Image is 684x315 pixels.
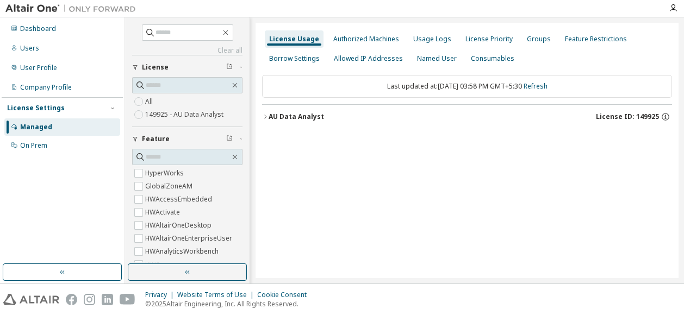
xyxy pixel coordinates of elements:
[142,135,170,143] span: Feature
[7,104,65,112] div: License Settings
[145,299,313,308] p: © 2025 Altair Engineering, Inc. All Rights Reserved.
[120,294,135,305] img: youtube.svg
[102,294,113,305] img: linkedin.svg
[145,219,214,232] label: HWAltairOneDesktop
[269,54,320,63] div: Borrow Settings
[145,193,214,206] label: HWAccessEmbedded
[471,54,514,63] div: Consumables
[66,294,77,305] img: facebook.svg
[596,112,659,121] span: License ID: 149925
[145,206,182,219] label: HWActivate
[5,3,141,14] img: Altair One
[226,63,233,72] span: Clear filter
[257,291,313,299] div: Cookie Consent
[527,35,551,43] div: Groups
[145,167,186,180] label: HyperWorks
[145,232,234,245] label: HWAltairOneEnterpriseUser
[132,46,242,55] a: Clear all
[3,294,59,305] img: altair_logo.svg
[20,141,47,150] div: On Prem
[262,105,672,129] button: AU Data AnalystLicense ID: 149925
[417,54,457,63] div: Named User
[177,291,257,299] div: Website Terms of Use
[226,135,233,143] span: Clear filter
[145,245,221,258] label: HWAnalyticsWorkbench
[20,44,39,53] div: Users
[145,108,226,121] label: 149925 - AU Data Analyst
[524,81,548,91] a: Refresh
[465,35,513,43] div: License Priority
[20,123,52,131] div: Managed
[84,294,95,305] img: instagram.svg
[145,95,155,108] label: All
[565,35,627,43] div: Feature Restrictions
[334,54,403,63] div: Allowed IP Addresses
[333,35,399,43] div: Authorized Machines
[145,291,177,299] div: Privacy
[142,63,169,72] span: License
[20,64,57,72] div: User Profile
[269,35,319,43] div: License Usage
[269,112,324,121] div: AU Data Analyst
[132,55,242,79] button: License
[20,24,56,33] div: Dashboard
[262,75,672,98] div: Last updated at: [DATE] 03:58 PM GMT+5:30
[413,35,451,43] div: Usage Logs
[132,127,242,151] button: Feature
[145,258,189,271] label: HWCompose
[145,180,195,193] label: GlobalZoneAM
[20,83,72,92] div: Company Profile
